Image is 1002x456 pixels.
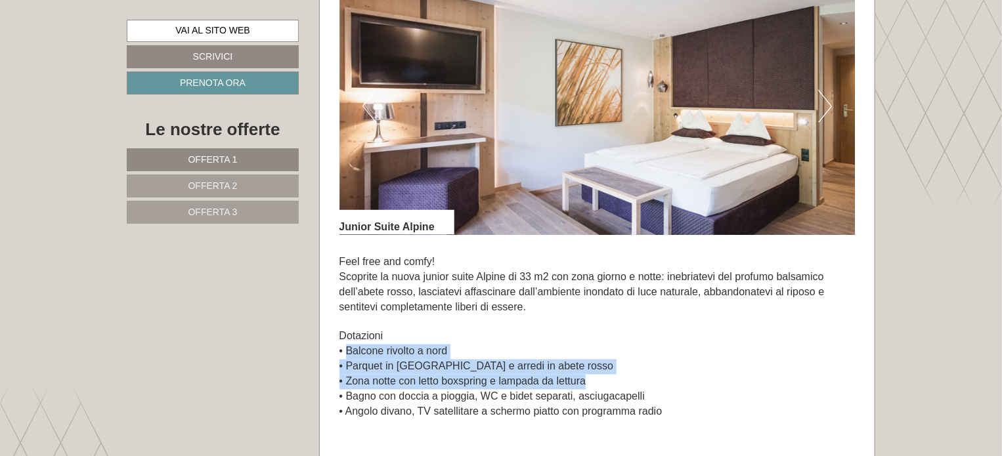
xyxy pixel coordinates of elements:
span: Offerta 1 [188,154,238,165]
a: Scrivici [127,45,299,68]
button: Previous [362,90,376,123]
a: Vai al sito web [127,20,299,42]
p: Feel free and comfy! Scoprite la nuova junior suite Alpine di 33 m2 con zona giorno e notte: ineb... [339,255,856,419]
span: Offerta 3 [188,207,238,217]
span: Offerta 2 [188,180,238,191]
div: Le nostre offerte [127,117,299,142]
div: Junior Suite Alpine [339,210,454,235]
button: Next [818,90,832,123]
a: Prenota ora [127,72,299,94]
